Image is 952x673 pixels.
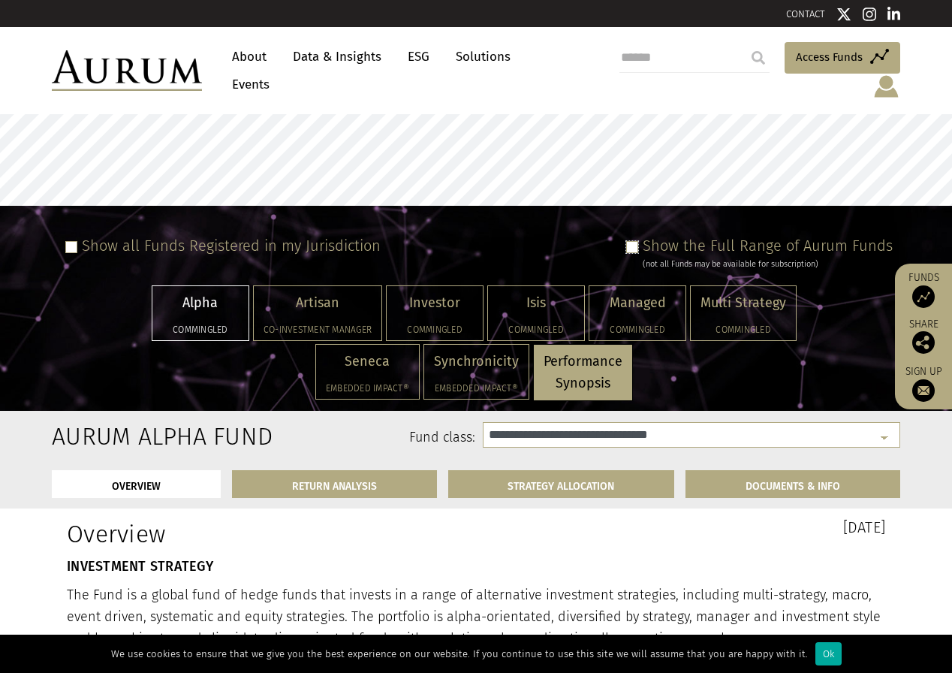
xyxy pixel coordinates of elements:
[872,74,900,99] img: account-icon.svg
[887,7,901,22] img: Linkedin icon
[498,325,574,334] h5: Commingled
[498,292,574,314] p: Isis
[326,384,409,393] h5: Embedded Impact®
[285,43,389,71] a: Data & Insights
[326,351,409,373] p: Seneca
[743,43,773,73] input: Submit
[82,237,381,255] label: Show all Funds Registered in my Jurisdiction
[162,325,239,334] h5: Commingled
[400,43,437,71] a: ESG
[67,584,885,649] p: The Fund is a global fund of hedge funds that invests in a range of alternative investment strate...
[396,325,473,334] h5: Commingled
[162,292,239,314] p: Alpha
[836,7,851,22] img: Twitter icon
[544,351,622,394] p: Performance Synopsis
[434,384,519,393] h5: Embedded Impact®
[700,292,786,314] p: Multi Strategy
[902,319,944,354] div: Share
[52,422,174,451] h2: Aurum Alpha Fund
[700,325,786,334] h5: Commingled
[224,71,270,98] a: Events
[448,43,518,71] a: Solutions
[685,470,900,498] a: DOCUMENTS & INFO
[863,7,876,22] img: Instagram icon
[264,292,372,314] p: Artisan
[67,558,213,575] strong: INVESTMENT STRATEGY
[448,470,675,498] a: STRATEGY ALLOCATION
[224,43,274,71] a: About
[264,325,372,334] h5: Co-investment Manager
[67,520,465,548] h1: Overview
[912,285,935,308] img: Access Funds
[396,292,473,314] p: Investor
[643,258,893,271] div: (not all Funds may be available for subscription)
[232,470,437,498] a: RETURN ANALYSIS
[197,428,475,448] label: Fund class:
[643,237,893,255] label: Show the Full Range of Aurum Funds
[434,351,519,373] p: Synchronicity
[912,331,935,354] img: Share this post
[815,642,842,665] div: Ok
[912,379,935,402] img: Sign up to our newsletter
[902,271,944,308] a: Funds
[796,48,863,66] span: Access Funds
[599,325,676,334] h5: Commingled
[487,520,885,535] h3: [DATE]
[599,292,676,314] p: Managed
[902,365,944,402] a: Sign up
[52,50,202,91] img: Aurum
[785,42,900,74] a: Access Funds
[786,8,825,20] a: CONTACT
